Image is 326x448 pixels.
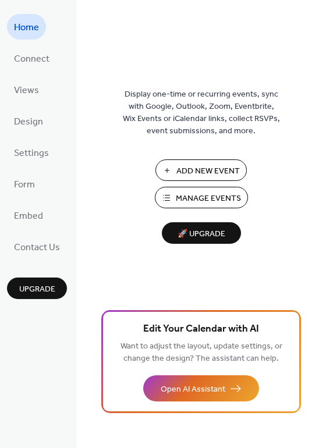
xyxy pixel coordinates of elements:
button: Upgrade [7,278,67,299]
a: Design [7,108,50,134]
span: Open AI Assistant [161,383,225,396]
span: Settings [14,144,49,163]
span: Edit Your Calendar with AI [143,321,259,337]
a: Contact Us [7,234,67,259]
span: Form [14,176,35,194]
a: Settings [7,140,56,165]
span: Display one-time or recurring events, sync with Google, Outlook, Zoom, Eventbrite, Wix Events or ... [123,88,280,137]
span: Contact Us [14,239,60,257]
button: 🚀 Upgrade [162,222,241,244]
button: Manage Events [155,187,248,208]
a: Views [7,77,46,102]
span: Want to adjust the layout, update settings, or change the design? The assistant can help. [121,339,282,367]
button: Open AI Assistant [143,375,259,401]
span: Home [14,19,39,37]
span: Design [14,113,43,131]
span: Manage Events [176,193,241,205]
a: Connect [7,45,56,71]
a: Form [7,171,42,197]
span: Embed [14,207,43,226]
span: Upgrade [19,283,55,296]
button: Add New Event [155,159,247,181]
a: Embed [7,202,50,228]
span: Views [14,81,39,100]
span: Add New Event [176,165,240,177]
span: 🚀 Upgrade [169,226,234,242]
a: Home [7,14,46,40]
span: Connect [14,50,49,69]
